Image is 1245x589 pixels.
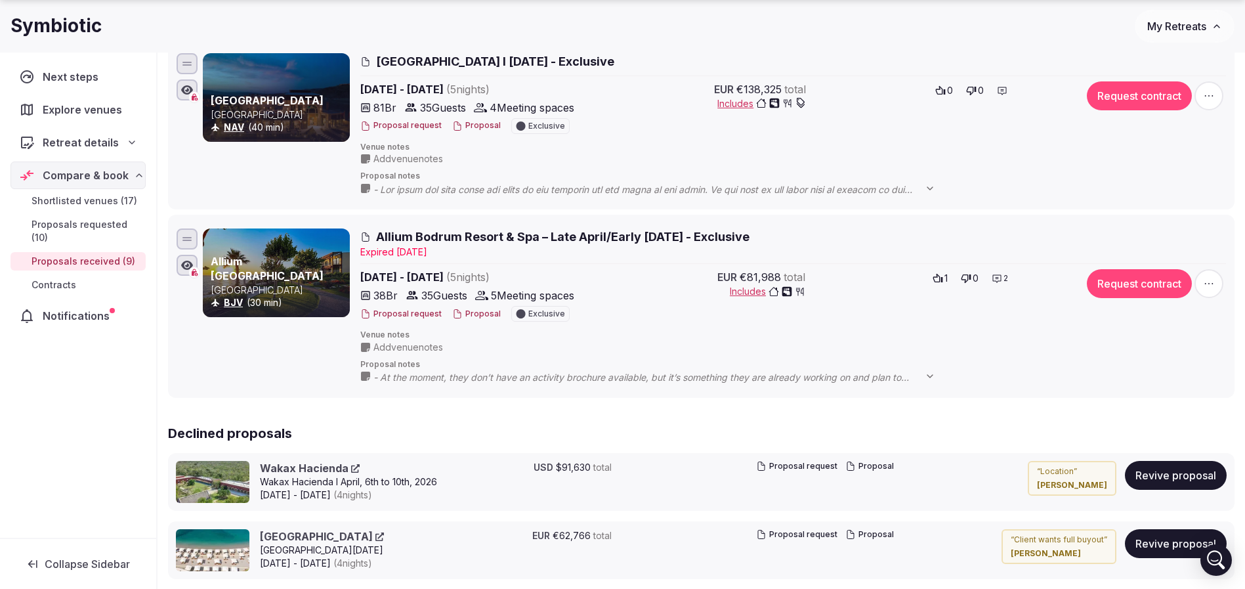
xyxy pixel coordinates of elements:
button: Revive proposal [1125,529,1227,558]
span: Proposal notes [360,171,1226,182]
div: Wakax Hacienda I April, 6th to 10th, 2026 [260,475,437,489]
span: Next steps [43,69,104,85]
span: total [593,461,612,474]
a: Wakax Hacienda [260,461,360,475]
span: 5 Meeting spaces [491,288,574,303]
span: EUR [532,529,550,542]
button: Includes [717,97,806,110]
button: Proposal [845,461,894,472]
span: 0 [973,272,979,285]
span: - Lor ipsum dol sita conse adi elits do eiu temporin utl etd magna al eni admin. Ve qui nost ex u... [373,183,948,196]
span: ( 4 night s ) [333,489,372,500]
span: Allium Bodrum Resort & Spa – Late April/Early [DATE] - Exclusive [376,229,749,245]
button: Proposal request [756,461,837,472]
span: [DATE] - [DATE] [260,557,384,570]
button: Request contract [1087,81,1192,110]
a: Shortlisted venues (17) [11,192,146,210]
span: EUR [717,269,737,285]
p: [GEOGRAPHIC_DATA] [211,284,347,297]
span: €62,766 [553,529,591,542]
span: 81 Br [373,100,396,116]
span: 0 [947,84,953,97]
button: 0 [931,81,957,100]
a: Next steps [11,63,146,91]
span: My Retreats [1147,20,1206,33]
a: Notifications [11,302,146,330]
button: 0 [962,81,988,100]
button: BJV [224,296,243,309]
button: 0 [957,269,982,288]
img: Wakax Hacienda cover photo [176,461,249,503]
a: NAV [224,121,244,133]
span: Exclusive [528,310,565,318]
a: Allium [GEOGRAPHIC_DATA] [211,255,324,282]
button: Proposal [452,309,501,320]
img: Dukley Hotel & Resort cover photo [176,529,249,571]
button: My Retreats [1135,10,1234,43]
span: [DATE] - [DATE] [260,489,437,502]
a: [GEOGRAPHIC_DATA] [211,94,324,107]
a: Proposals requested (10) [11,215,146,247]
span: 35 Guests [421,288,467,303]
span: Notifications [43,308,115,324]
cite: [PERSON_NAME] [1037,480,1107,491]
div: Expire d [DATE] [360,246,1226,259]
a: Proposals received (9) [11,252,146,271]
button: Collapse Sidebar [11,550,146,578]
div: Open Intercom Messenger [1200,544,1232,576]
span: ( 5 night s ) [446,83,490,96]
span: 1 [944,272,948,285]
span: USD [534,461,553,474]
button: Proposal [845,529,894,540]
span: Compare & book [43,167,129,183]
cite: [PERSON_NAME] [1011,548,1107,559]
span: Venue notes [360,142,1226,153]
span: €138,325 [736,81,782,97]
button: Proposal request [360,120,442,131]
span: Proposals requested (10) [32,218,140,244]
span: Venue notes [360,330,1226,341]
p: [GEOGRAPHIC_DATA] [211,108,347,121]
span: 38 Br [373,288,398,303]
button: Includes [730,285,805,298]
span: total [784,81,806,97]
span: ( 4 night s ) [333,557,372,569]
h2: Declined proposals [168,424,1234,443]
span: Proposals received (9) [32,255,135,268]
button: Revive proposal [1125,461,1227,490]
a: [GEOGRAPHIC_DATA] [260,529,384,544]
a: Explore venues [11,96,146,123]
span: Exclusive [528,122,565,130]
div: [GEOGRAPHIC_DATA][DATE] [260,544,384,557]
span: total [593,529,612,542]
span: 2 [1003,273,1008,284]
p: “ Client wants full buyout ” [1011,534,1107,546]
span: total [784,269,805,285]
div: (30 min) [211,296,347,309]
button: Request contract [1087,269,1192,298]
span: - At the moment, they don’t have an activity brochure available, but it’s something they are alre... [373,371,948,384]
span: Collapse Sidebar [45,557,130,571]
span: 35 Guests [420,100,466,116]
span: [DATE] - [DATE] [360,81,591,97]
button: NAV [224,121,244,134]
a: BJV [224,297,243,308]
span: Explore venues [43,102,127,118]
span: [DATE] - [DATE] [360,269,591,285]
div: (40 min) [211,121,347,134]
span: Proposal notes [360,359,1226,370]
span: Add venue notes [373,152,443,165]
span: 0 [978,84,984,97]
button: Proposal [452,120,501,131]
p: “ Location ” [1037,466,1107,477]
span: Shortlisted venues (17) [32,194,137,207]
span: 4 Meeting spaces [490,100,574,116]
button: Proposal request [360,309,442,320]
span: Retreat details [43,135,119,150]
button: Proposal request [756,529,837,540]
h1: Symbiotic [11,13,102,39]
button: 1 [929,269,952,288]
span: [GEOGRAPHIC_DATA] l [DATE] - Exclusive [376,53,614,70]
